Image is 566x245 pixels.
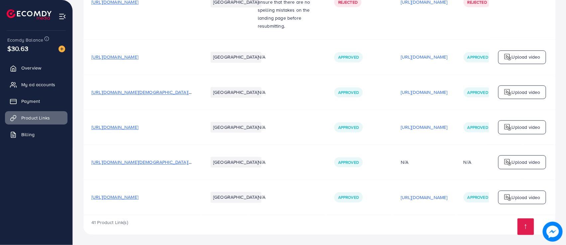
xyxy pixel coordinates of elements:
[5,111,68,124] a: Product Links
[5,78,68,91] a: My ad accounts
[338,159,359,165] span: Approved
[91,89,237,96] span: [URL][DOMAIN_NAME][DEMOGRAPHIC_DATA][DEMOGRAPHIC_DATA]
[91,219,128,226] span: 41 Product Link(s)
[464,159,471,165] div: N/A
[258,54,265,60] span: N/A
[401,88,448,96] p: [URL][DOMAIN_NAME]
[21,115,50,121] span: Product Links
[258,194,265,200] span: N/A
[512,53,540,61] p: Upload video
[21,65,41,71] span: Overview
[504,53,512,61] img: logo
[504,123,512,131] img: logo
[91,194,138,200] span: [URL][DOMAIN_NAME]
[21,81,55,88] span: My ad accounts
[258,89,265,96] span: N/A
[21,131,35,138] span: Billing
[91,159,237,165] span: [URL][DOMAIN_NAME][DEMOGRAPHIC_DATA][DEMOGRAPHIC_DATA]
[512,123,540,131] p: Upload video
[5,128,68,141] a: Billing
[5,61,68,75] a: Overview
[338,194,359,200] span: Approved
[211,52,261,62] li: [GEOGRAPHIC_DATA]
[338,90,359,95] span: Approved
[7,37,43,43] span: Ecomdy Balance
[211,122,261,132] li: [GEOGRAPHIC_DATA]
[21,98,40,105] span: Payment
[401,123,448,131] p: [URL][DOMAIN_NAME]
[7,42,29,55] span: $30.63
[468,194,488,200] span: Approved
[5,95,68,108] a: Payment
[401,159,448,165] div: N/A
[468,124,488,130] span: Approved
[468,54,488,60] span: Approved
[338,124,359,130] span: Approved
[401,193,448,201] p: [URL][DOMAIN_NAME]
[211,157,261,167] li: [GEOGRAPHIC_DATA]
[258,159,265,165] span: N/A
[504,158,512,166] img: logo
[543,222,563,242] img: image
[504,193,512,201] img: logo
[512,88,540,96] p: Upload video
[338,54,359,60] span: Approved
[211,192,261,202] li: [GEOGRAPHIC_DATA]
[512,193,540,201] p: Upload video
[91,124,138,130] span: [URL][DOMAIN_NAME]
[468,90,488,95] span: Approved
[512,158,540,166] p: Upload video
[211,87,261,98] li: [GEOGRAPHIC_DATA]
[59,13,66,20] img: menu
[401,53,448,61] p: [URL][DOMAIN_NAME]
[504,88,512,96] img: logo
[59,46,65,52] img: image
[91,54,138,60] span: [URL][DOMAIN_NAME]
[7,9,52,20] img: logo
[258,124,265,130] span: N/A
